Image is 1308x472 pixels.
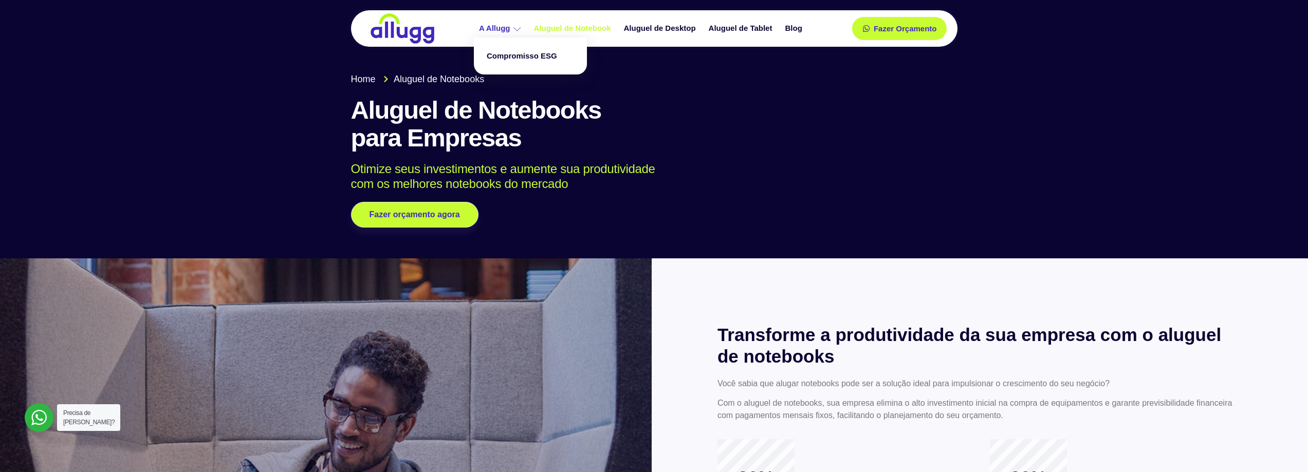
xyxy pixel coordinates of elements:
[370,211,460,219] span: Fazer orçamento agora
[63,409,115,426] span: Precisa de [PERSON_NAME]?
[852,17,947,40] a: Fazer Orçamento
[874,25,937,32] span: Fazer Orçamento
[479,43,582,70] a: Compromisso ESG
[619,20,704,37] a: Aluguel de Desktop
[717,324,1242,367] h2: Transforme a produtividade da sua empresa com o aluguel de notebooks
[351,97,957,152] h1: Aluguel de Notebooks para Empresas
[780,20,809,37] a: Blog
[529,20,619,37] a: Aluguel de Notebook
[351,72,376,86] span: Home
[1123,341,1308,472] iframe: Chat Widget
[351,162,943,192] p: Otimize seus investimentos e aumente sua produtividade com os melhores notebooks do mercado
[717,377,1242,390] p: Você sabia que alugar notebooks pode ser a solução ideal para impulsionar o crescimento do seu ne...
[1123,341,1308,472] div: Widget de chat
[369,13,436,44] img: locação de TI é Allugg
[717,397,1242,422] p: Com o aluguel de notebooks, sua empresa elimina o alto investimento inicial na compra de equipame...
[704,20,780,37] a: Aluguel de Tablet
[351,202,478,228] a: Fazer orçamento agora
[391,72,484,86] span: Aluguel de Notebooks
[474,20,529,37] a: A Allugg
